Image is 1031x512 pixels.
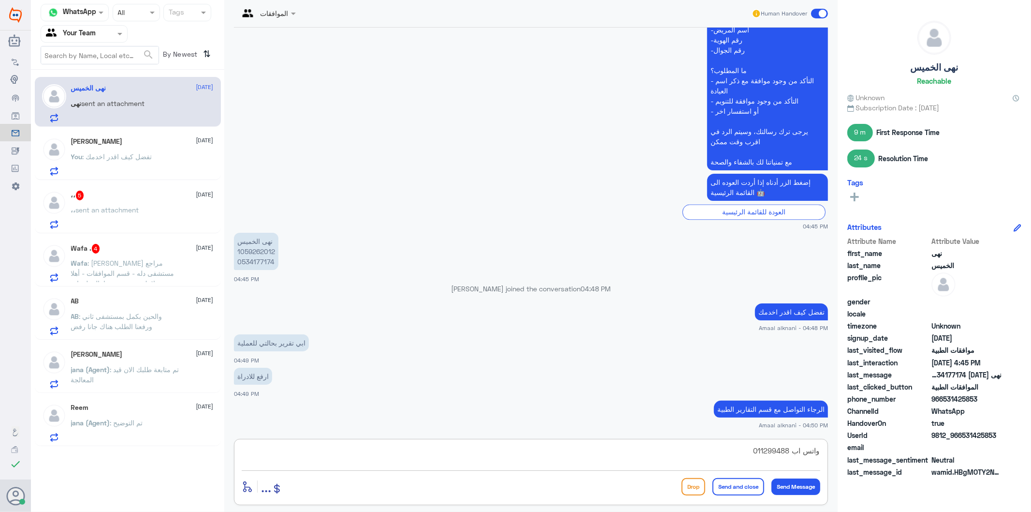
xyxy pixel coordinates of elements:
[931,358,1002,368] span: 2025-08-20T13:45:39.685Z
[931,455,1002,465] span: 0
[42,137,66,162] img: defaultAdmin.png
[10,458,21,470] i: check
[9,7,22,23] img: Widebot Logo
[42,350,66,375] img: defaultAdmin.png
[234,276,259,282] span: 04:45 PM
[92,244,100,254] span: 4
[71,312,162,331] span: : والحين بكمل بمستشفى ثاني ورفعنا الطلب هناك جانا رفض
[847,430,929,440] span: UserId
[878,153,928,164] span: Resolution Time
[847,370,929,380] span: last_message
[71,365,110,374] span: jana (Agent)
[759,324,828,332] span: Amaal alknani - 04:48 PM
[847,406,929,416] span: ChannelId
[76,206,139,214] span: sent an attachment
[196,243,214,252] span: [DATE]
[847,236,929,246] span: Attribute Name
[847,418,929,428] span: HandoverOn
[71,419,110,427] span: jana (Agent)
[847,260,929,271] span: last_name
[847,103,1021,113] span: Subscription Date : [DATE]
[931,236,1002,246] span: Attribute Value
[918,21,951,54] img: defaultAdmin.png
[167,7,184,19] div: Tags
[110,419,143,427] span: : تم التوضيح
[196,83,214,91] span: [DATE]
[847,272,929,295] span: profile_pic
[931,394,1002,404] span: 966531425853
[847,442,929,452] span: email
[931,442,1002,452] span: null
[143,49,154,60] span: search
[42,297,66,321] img: defaultAdmin.png
[71,137,123,146] h5: میاں سفیان علی
[71,350,123,359] h5: Abu Nawaf
[682,204,826,219] div: العودة للقائمة الرئيسية
[931,309,1002,319] span: null
[203,46,211,62] i: ⇅
[931,406,1002,416] span: 2
[196,136,214,145] span: [DATE]
[714,401,828,418] p: 20/8/2025, 4:50 PM
[71,312,79,320] span: AB
[71,244,100,254] h5: Wafa .
[911,62,958,73] h5: نهى الخميس
[931,260,1002,271] span: الخميس
[71,259,88,267] span: Wafa
[847,297,929,307] span: gender
[847,309,929,319] span: locale
[847,358,929,368] span: last_interaction
[71,99,82,107] span: نهى
[847,178,863,187] h6: Tags
[234,284,828,294] p: [PERSON_NAME] joined the conversation
[931,321,1002,331] span: Unknown
[847,321,929,331] span: timezone
[42,84,66,108] img: defaultAdmin.png
[761,9,808,18] span: Human Handover
[196,190,214,199] span: [DATE]
[759,421,828,429] span: Amaal alknani - 04:50 PM
[83,152,152,161] span: : تفضل كيف اقدر اخدمك
[847,345,929,355] span: last_visited_flow
[803,222,828,230] span: 04:45 PM
[931,248,1002,258] span: نهى
[931,370,1002,380] span: نهى الخميس 1059262012 0534177174
[771,479,820,495] button: Send Message
[42,244,66,268] img: defaultAdmin.png
[847,150,875,167] span: 24 s
[261,478,271,495] span: ...
[931,467,1002,477] span: wamid.HBgMOTY2NTMxNDI1ODUzFQIAEhgUM0EyRjkxNDE0NEY5MTM1MEQyNTYA
[71,404,89,412] h5: Reem
[917,76,952,85] h6: Reachable
[234,334,309,351] p: 20/8/2025, 4:49 PM
[71,259,177,379] span: : [PERSON_NAME] مراجع مستشفى دله - قسم الموافقات - أهلا وسهلا بك يرجى تزويدنا بالمعلومات التالية ...
[847,467,929,477] span: last_message_id
[847,223,882,231] h6: Attributes
[71,297,79,305] h5: AB
[234,233,278,270] p: 20/8/2025, 4:45 PM
[755,303,828,320] p: 20/8/2025, 4:48 PM
[931,333,1002,343] span: 2025-08-19T17:44:03.122Z
[196,296,214,304] span: [DATE]
[71,206,76,214] span: ،،
[196,402,214,411] span: [DATE]
[847,382,929,392] span: last_clicked_button
[234,357,259,363] span: 04:49 PM
[71,191,84,200] h5: ،،
[581,285,611,293] span: 04:48 PM
[82,99,145,107] span: sent an attachment
[931,345,1002,355] span: موافقات الطبية
[931,418,1002,428] span: true
[41,46,159,64] input: Search by Name, Local etc…
[143,47,154,63] button: search
[234,368,272,385] p: 20/8/2025, 4:49 PM
[46,5,60,20] img: whatsapp.png
[931,297,1002,307] span: null
[876,127,940,137] span: First Response Time
[6,487,25,505] button: Avatar
[76,191,84,200] span: 5
[847,455,929,465] span: last_message_sentiment
[931,272,956,297] img: defaultAdmin.png
[712,478,764,496] button: Send and close
[682,478,705,496] button: Drop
